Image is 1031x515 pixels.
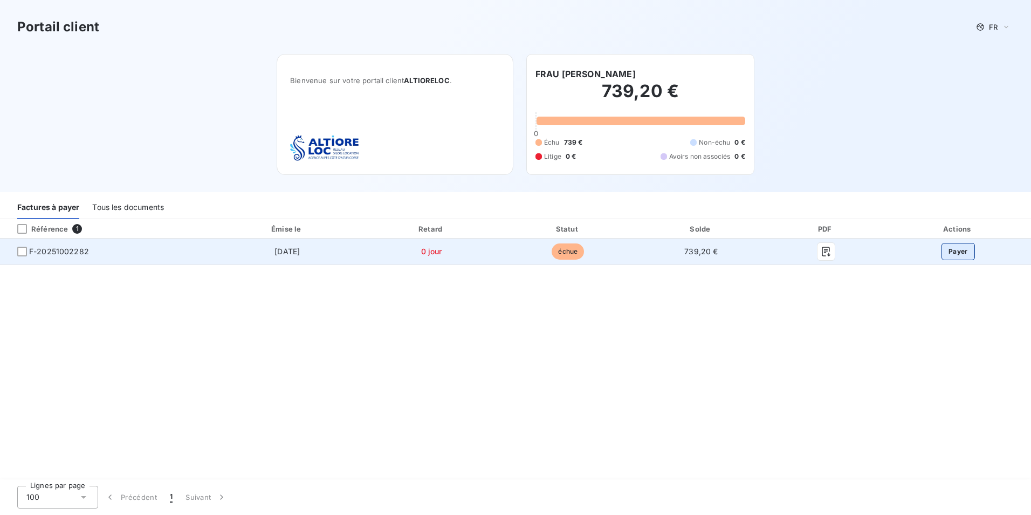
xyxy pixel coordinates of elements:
[92,196,164,219] div: Tous les documents
[544,138,560,147] span: Échu
[535,67,636,80] h6: FRAU [PERSON_NAME]
[535,80,745,113] h2: 739,20 €
[170,492,173,503] span: 1
[26,492,39,503] span: 100
[699,138,730,147] span: Non-échu
[552,243,584,260] span: échue
[72,224,82,234] span: 1
[98,486,163,509] button: Précédent
[17,196,79,219] div: Factures à payer
[887,223,1029,234] div: Actions
[564,138,583,147] span: 739 €
[9,224,68,234] div: Référence
[989,23,998,31] span: FR
[769,223,883,234] div: PDF
[637,223,765,234] div: Solde
[534,129,538,138] span: 0
[544,152,561,161] span: Litige
[29,246,89,257] span: F-20251002282
[290,135,359,161] img: Company logo
[734,138,745,147] span: 0 €
[404,76,450,85] span: ALTIORELOC
[669,152,731,161] span: Avoirs non associés
[734,152,745,161] span: 0 €
[941,243,975,260] button: Payer
[163,486,179,509] button: 1
[290,76,500,85] span: Bienvenue sur votre portail client .
[214,223,360,234] div: Émise le
[17,17,99,37] h3: Portail client
[421,247,442,256] span: 0 jour
[566,152,576,161] span: 0 €
[274,247,300,256] span: [DATE]
[179,486,233,509] button: Suivant
[365,223,498,234] div: Retard
[684,247,718,256] span: 739,20 €
[503,223,633,234] div: Statut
